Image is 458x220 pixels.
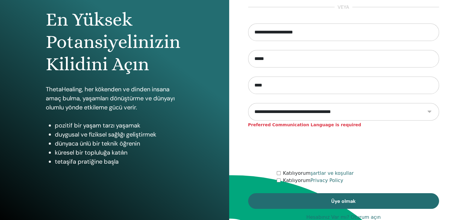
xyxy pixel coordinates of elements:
[55,139,183,148] li: dünyaca ünlü bir teknik öğrenin
[310,178,343,183] a: Privacy Policy
[298,137,389,161] iframe: reCAPTCHA
[331,198,356,204] span: Üye olmak
[46,85,183,112] p: ThetaHealing, her kökenden ve dinden insana amaç bulma, yaşamları dönüştürme ve dünyayı olumlu yö...
[335,4,352,11] span: veya
[248,122,361,127] strong: Preferred Communication Language is required
[55,148,183,157] li: küresel bir topluluğa katılın
[248,193,439,209] button: Üye olmak
[310,170,354,176] a: şartlar ve koşullar
[55,157,183,166] li: tetaşifa pratiğine başla
[283,170,354,177] label: Katılıyorum
[55,130,183,139] li: duygusal ve fiziksel sağlığı geliştirmek
[283,177,343,184] label: Katılıyorum
[46,8,183,76] h1: En Yüksek Potansiyelinizin Kilidini Açın
[55,121,183,130] li: pozitif bir yaşam tarzı yaşamak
